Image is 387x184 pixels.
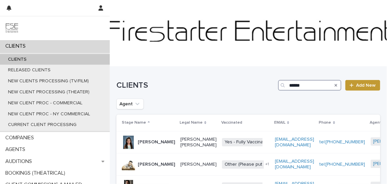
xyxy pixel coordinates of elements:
p: [PERSON_NAME] [138,162,175,167]
p: Vaccinated [221,119,242,126]
p: Agent [370,119,382,126]
input: Search [278,80,341,91]
p: NEW CLIENT PROC - NY COMMERCIAL [3,111,96,117]
span: Yes - Fully Vaccinated [222,138,273,146]
p: Legal Name [180,119,203,126]
p: CLIENTS [3,57,32,62]
p: [PERSON_NAME] [180,162,217,167]
p: CLIENTS [3,43,31,49]
p: RELEASED CLIENTS [3,67,56,73]
span: + 1 [265,162,269,166]
p: BOOKINGS (THEATRICAL) [3,170,71,176]
p: AGENTS [3,146,31,153]
span: Other (Please put any notes if needed) [222,160,311,169]
p: Phone [319,119,331,126]
a: [EMAIL_ADDRESS][DOMAIN_NAME] [275,159,314,169]
a: tel:[PHONE_NUMBER] [319,140,365,144]
button: Agent [116,99,144,109]
p: NEW CLIENT PROCESSING (THEATER) [3,89,95,95]
p: COMPANIES [3,135,39,141]
p: NEW CLIENT PROC - COMMERCIAL [3,100,88,106]
p: CURRENT CLIENT PROCESSING [3,122,82,128]
span: Add New [356,83,376,88]
a: Add New [345,80,380,91]
h1: CLIENTS [116,81,276,90]
p: [PERSON_NAME] [138,139,175,145]
p: [PERSON_NAME] [PERSON_NAME] [180,137,217,148]
p: EMAIL [274,119,286,126]
a: tel:[PHONE_NUMBER] [319,162,365,167]
p: AUDITIONS [3,158,37,165]
a: [EMAIL_ADDRESS][DOMAIN_NAME] [275,137,314,147]
p: NEW CLIENTS PROCESSING (TV/FILM) [3,78,94,84]
p: Stage Name [122,119,146,126]
img: 9JgRvJ3ETPGCJDhvPVA5 [5,22,19,35]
